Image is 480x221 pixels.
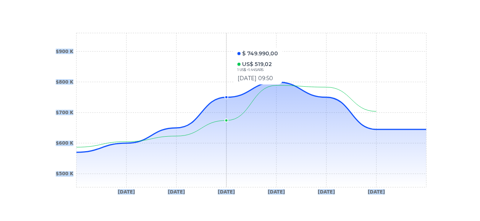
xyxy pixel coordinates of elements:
tspan: [DATE] [168,189,185,194]
tspan: $800 K [56,79,74,85]
tspan: $600 K [56,140,74,146]
tspan: [DATE] [268,189,285,194]
tspan: $900 K [56,49,74,54]
tspan: [DATE] [218,189,235,194]
tspan: [DATE] [368,189,385,194]
tspan: [DATE] [318,189,335,194]
tspan: $500 K [56,171,74,176]
tspan: [DATE] [118,189,135,194]
tspan: $700 K [56,110,74,115]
